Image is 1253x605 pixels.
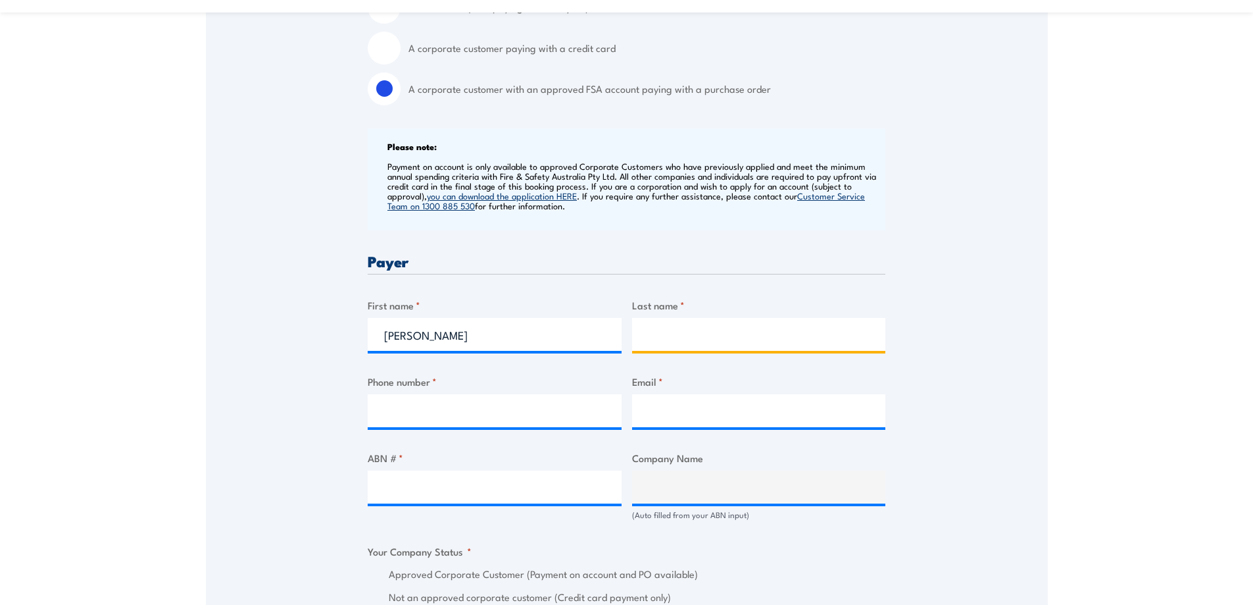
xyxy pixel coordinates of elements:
p: Payment on account is only available to approved Corporate Customers who have previously applied ... [387,161,882,211]
label: A corporate customer with an approved FSA account paying with a purchase order [408,72,885,105]
label: Approved Corporate Customer (Payment on account and PO available) [389,567,885,582]
label: Email [632,374,886,389]
legend: Your Company Status [368,544,472,559]
label: Last name [632,298,886,313]
h3: Payer [368,253,885,269]
label: First name [368,298,622,313]
div: (Auto filled from your ABN input) [632,509,886,521]
label: A corporate customer paying with a credit card [408,32,885,65]
label: Not an approved corporate customer (Credit card payment only) [389,590,885,605]
a: you can download the application HERE [427,190,577,201]
label: ABN # [368,450,622,465]
label: Company Name [632,450,886,465]
a: Customer Service Team on 1300 885 530 [387,190,865,211]
label: Phone number [368,374,622,389]
b: Please note: [387,140,437,153]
